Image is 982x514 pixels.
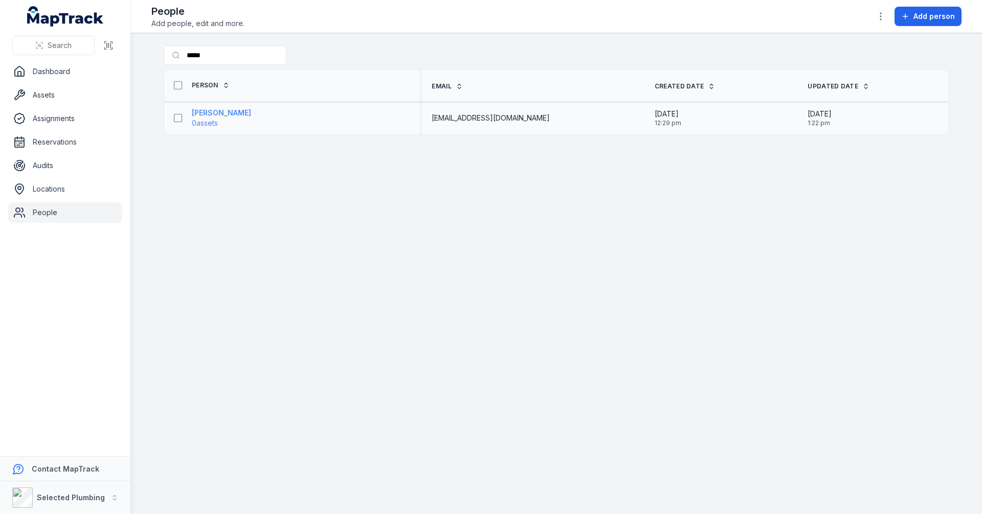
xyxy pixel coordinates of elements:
[655,119,681,127] span: 12:29 pm
[12,36,95,55] button: Search
[808,119,832,127] span: 1:22 pm
[192,81,230,89] a: Person
[895,7,962,26] button: Add person
[192,108,251,128] a: [PERSON_NAME]0assets
[48,40,72,51] span: Search
[8,61,122,82] a: Dashboard
[8,132,122,152] a: Reservations
[655,109,681,119] span: [DATE]
[808,109,832,127] time: 8/18/2025, 1:22:40 PM
[27,6,104,27] a: MapTrack
[913,11,955,21] span: Add person
[432,82,452,90] span: Email
[8,155,122,176] a: Audits
[432,82,463,90] a: Email
[192,118,218,128] span: 0 assets
[655,82,716,90] a: Created Date
[192,81,218,89] span: Person
[151,18,244,29] span: Add people, edit and more.
[8,202,122,223] a: People
[808,82,869,90] a: Updated Date
[32,464,99,473] strong: Contact MapTrack
[192,108,251,118] strong: [PERSON_NAME]
[8,179,122,199] a: Locations
[8,108,122,129] a: Assignments
[808,82,858,90] span: Updated Date
[8,85,122,105] a: Assets
[808,109,832,119] span: [DATE]
[151,4,244,18] h2: People
[37,493,105,502] strong: Selected Plumbing
[432,113,550,123] span: [EMAIL_ADDRESS][DOMAIN_NAME]
[655,82,704,90] span: Created Date
[655,109,681,127] time: 1/14/2025, 12:29:42 PM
